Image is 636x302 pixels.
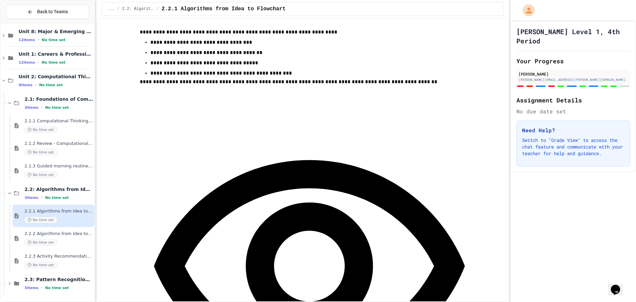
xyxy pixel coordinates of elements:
[19,51,93,57] span: Unit 1: Careers & Professionalism
[122,6,154,12] span: 2.2: Algorithms from Idea to Flowchart
[117,6,119,12] span: /
[41,105,42,110] span: •
[45,196,69,200] span: No time set
[25,163,93,169] span: 2.1.3 Guided morning routine flowchart
[25,217,57,223] span: No time set
[518,77,628,82] div: [PERSON_NAME][EMAIL_ADDRESS][PERSON_NAME][DOMAIN_NAME]
[25,254,93,259] span: 2.2.3 Activity Recommendation Algorithm
[25,149,57,155] span: No time set
[25,105,38,110] span: 3 items
[107,6,115,12] span: ...
[45,286,69,290] span: No time set
[38,60,39,65] span: •
[516,95,630,105] h2: Assignment Details
[38,37,39,42] span: •
[516,3,536,18] div: My Account
[608,275,629,295] iframe: chat widget
[45,105,69,110] span: No time set
[25,172,57,178] span: No time set
[39,83,63,87] span: No time set
[19,60,35,65] span: 12 items
[25,96,93,102] span: 2.1: Foundations of Computational Thinking
[157,6,159,12] span: /
[25,118,93,124] span: 2.1.1 Computational Thinking and Problem Solving
[25,239,57,246] span: No time set
[25,127,57,133] span: No time set
[42,38,66,42] span: No time set
[19,74,93,80] span: Unit 2: Computational Thinking & Problem-Solving
[516,27,630,45] h1: [PERSON_NAME] Level 1, 4th Period
[19,83,32,87] span: 9 items
[518,71,628,77] div: [PERSON_NAME]
[516,107,630,115] div: No due date set
[522,126,624,134] h3: Need Help?
[25,196,38,200] span: 3 items
[19,29,93,34] span: Unit 8: Major & Emerging Technologies
[25,262,57,268] span: No time set
[25,286,38,290] span: 3 items
[25,186,93,192] span: 2.2: Algorithms from Idea to Flowchart
[162,5,286,13] span: 2.2.1 Algorithms from Idea to Flowchart
[37,8,68,15] span: Back to Teams
[25,141,93,147] span: 2.1.2 Review - Computational Thinking and Problem Solving
[25,231,93,237] span: 2.2.2 Algorithms from Idea to Flowchart - Review
[41,195,42,200] span: •
[35,82,36,88] span: •
[516,56,630,66] h2: Your Progress
[25,209,93,214] span: 2.2.1 Algorithms from Idea to Flowchart
[42,60,66,65] span: No time set
[19,38,35,42] span: 12 items
[6,5,89,19] button: Back to Teams
[41,285,42,290] span: •
[25,276,93,282] span: 2.3: Pattern Recognition & Decomposition
[522,137,624,157] p: Switch to "Grade View" to access the chat feature and communicate with your teacher for help and ...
